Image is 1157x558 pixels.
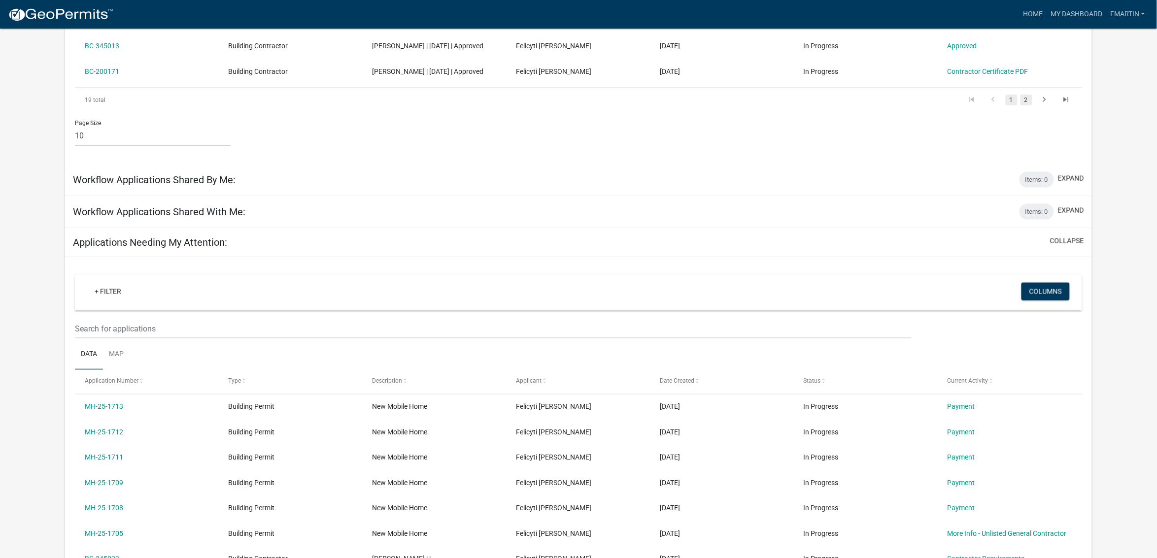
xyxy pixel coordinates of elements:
[228,428,274,436] span: Building Permit
[948,428,975,436] a: Payment
[1021,95,1032,105] a: 2
[228,504,274,512] span: Building Permit
[1057,95,1076,105] a: go to last page
[804,454,839,461] span: In Progress
[1021,283,1070,300] button: Columns
[948,504,975,512] a: Payment
[507,370,650,394] datatable-header-cell: Applicant
[372,403,427,411] span: New Mobile Home
[660,403,680,411] span: 09/08/2025
[794,370,938,394] datatable-header-cell: Status
[804,67,839,75] span: In Progress
[1020,204,1054,220] div: Items: 0
[962,95,981,105] a: go to first page
[75,88,274,112] div: 19 total
[660,378,694,385] span: Date Created
[372,504,427,512] span: New Mobile Home
[1106,5,1149,24] a: FMartin
[660,454,680,461] span: 09/08/2025
[228,403,274,411] span: Building Permit
[516,403,591,411] span: Felicyti Martin
[660,42,680,50] span: 12/06/2024
[363,370,507,394] datatable-header-cell: Description
[372,67,483,75] span: Darren Schaefer | 01/01/2024 | Approved
[228,67,288,75] span: Building Contractor
[660,530,680,538] span: 09/08/2025
[219,370,363,394] datatable-header-cell: Type
[228,378,241,385] span: Type
[372,428,427,436] span: New Mobile Home
[85,504,123,512] a: MH-25-1708
[948,378,988,385] span: Current Activity
[660,479,680,487] span: 09/08/2025
[372,454,427,461] span: New Mobile Home
[85,403,123,411] a: MH-25-1713
[650,370,794,394] datatable-header-cell: Date Created
[516,378,542,385] span: Applicant
[228,530,274,538] span: Building Permit
[73,174,236,186] h5: Workflow Applications Shared By Me:
[1058,205,1084,216] button: expand
[948,530,1067,538] a: More Info - Unlisted General Contractor
[1004,92,1019,108] li: page 1
[372,42,483,50] span: Chad Vanderbosch | 01/01/2025 | Approved
[660,428,680,436] span: 09/08/2025
[804,42,839,50] span: In Progress
[1035,95,1054,105] a: go to next page
[938,370,1082,394] datatable-header-cell: Current Activity
[1047,5,1106,24] a: My Dashboard
[372,479,427,487] span: New Mobile Home
[103,339,130,370] a: Map
[1006,95,1018,105] a: 1
[75,319,912,339] input: Search for applications
[948,67,1028,75] a: Contractor Certificate PDF
[1058,173,1084,184] button: expand
[75,370,219,394] datatable-header-cell: Application Number
[948,479,975,487] a: Payment
[228,479,274,487] span: Building Permit
[804,479,839,487] span: In Progress
[516,42,591,50] span: Felicyti Martin
[516,428,591,436] span: Felicyti Martin
[228,454,274,461] span: Building Permit
[1050,236,1084,246] button: collapse
[228,42,288,50] span: Building Contractor
[1019,5,1047,24] a: Home
[85,479,123,487] a: MH-25-1709
[85,378,138,385] span: Application Number
[85,454,123,461] a: MH-25-1711
[516,530,591,538] span: Felicyti Martin
[660,67,680,75] span: 12/11/2023
[948,454,975,461] a: Payment
[1020,172,1054,188] div: Items: 0
[804,403,839,411] span: In Progress
[516,67,591,75] span: Felicyti Martin
[516,454,591,461] span: Felicyti Martin
[804,530,839,538] span: In Progress
[87,283,129,300] a: + Filter
[804,378,821,385] span: Status
[804,504,839,512] span: In Progress
[804,428,839,436] span: In Progress
[85,67,119,75] a: BC-200171
[948,403,975,411] a: Payment
[75,339,103,370] a: Data
[660,504,680,512] span: 09/08/2025
[516,504,591,512] span: Felicyti Martin
[85,428,123,436] a: MH-25-1712
[948,42,977,50] a: Approved
[85,42,119,50] a: BC-345013
[73,236,227,248] h5: Applications Needing My Attention:
[372,378,402,385] span: Description
[516,479,591,487] span: Felicyti Martin
[73,206,245,218] h5: Workflow Applications Shared With Me:
[85,530,123,538] a: MH-25-1705
[984,95,1003,105] a: go to previous page
[372,530,427,538] span: New Mobile Home
[1019,92,1034,108] li: page 2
